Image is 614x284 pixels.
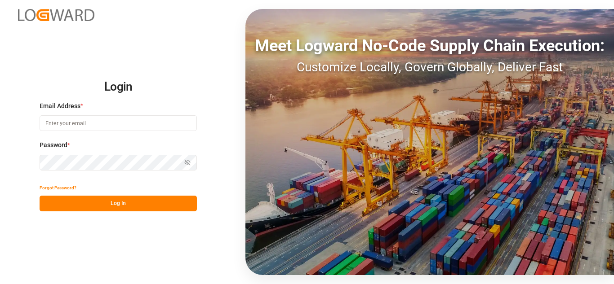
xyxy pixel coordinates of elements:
[40,180,76,196] button: Forgot Password?
[40,73,197,101] h2: Login
[18,9,94,21] img: Logward_new_orange.png
[245,34,614,58] div: Meet Logward No-Code Supply Chain Execution:
[40,115,197,131] input: Enter your email
[40,101,80,111] span: Email Address
[40,196,197,211] button: Log In
[245,58,614,77] div: Customize Locally, Govern Globally, Deliver Fast
[40,140,67,150] span: Password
